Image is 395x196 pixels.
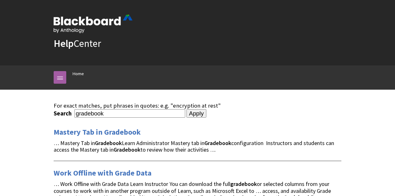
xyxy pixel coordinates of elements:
[54,139,334,154] span: … Mastery Tab in Learn Administrator Mastery tab in configuration Instructors and students can ac...
[54,37,74,50] strong: Help
[230,180,257,188] strong: gradebook
[95,139,122,147] strong: Gradebook
[54,168,151,178] a: Work Offline with Grade Data
[73,70,84,78] a: Home
[186,109,206,118] input: Apply
[54,15,133,33] img: Blackboard by Anthology
[54,127,141,137] a: Mastery Tab in Gradebook
[54,110,73,117] label: Search
[114,146,140,153] strong: Gradebook
[204,139,231,147] strong: Gradebook
[54,102,341,109] div: For exact matches, put phrases in quotes: e.g. "encryption at rest"
[54,37,101,50] a: HelpCenter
